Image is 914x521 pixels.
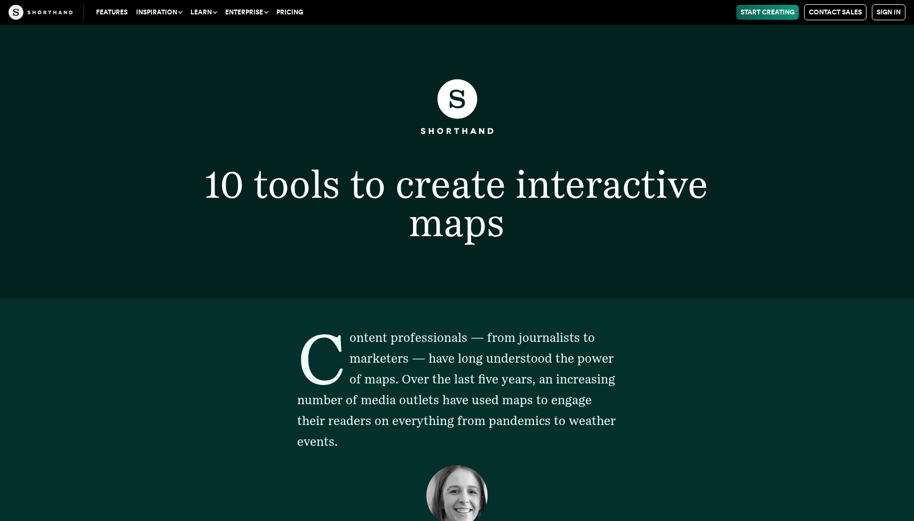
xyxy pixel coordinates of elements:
[132,5,186,20] button: Inspiration
[736,5,799,20] a: Start Creating
[272,5,307,20] a: Pricing
[297,330,616,449] span: Content professionals — from journalists to marketers — have long understood the power of maps. O...
[221,5,272,20] button: Enterprise
[804,4,867,20] a: Contact Sales
[186,5,221,20] button: Learn
[92,5,132,20] a: Features
[872,4,905,20] a: Sign in
[155,165,759,242] h1: 10 tools to create interactive maps
[9,5,73,20] img: The Craft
